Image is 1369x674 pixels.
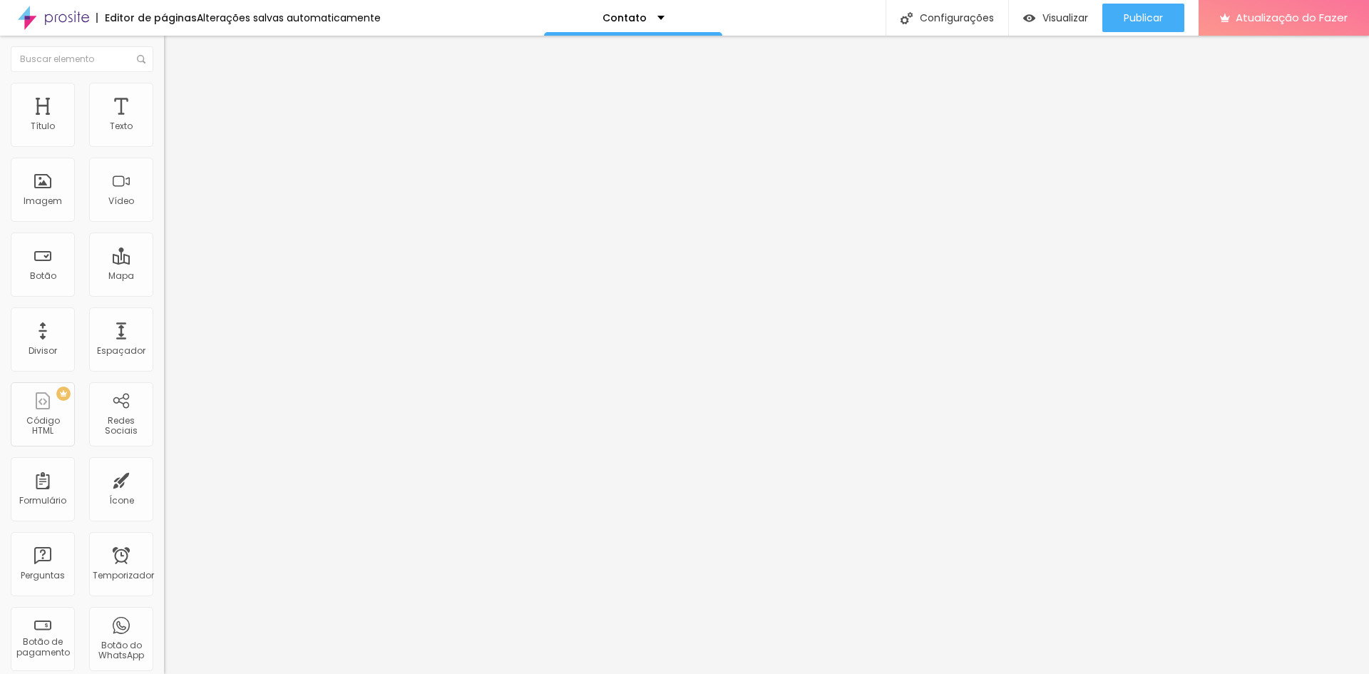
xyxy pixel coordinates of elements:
[105,11,197,25] font: Editor de páginas
[29,344,57,357] font: Divisor
[108,195,134,207] font: Vídeo
[30,270,56,282] font: Botão
[108,270,134,282] font: Mapa
[19,494,66,506] font: Formulário
[1023,12,1035,24] img: view-1.svg
[110,120,133,132] font: Texto
[109,494,134,506] font: Ícone
[11,46,153,72] input: Buscar elemento
[98,639,144,661] font: Botão do WhatsApp
[1042,11,1088,25] font: Visualizar
[93,569,154,581] font: Temporizador
[1236,10,1348,25] font: Atualização do Fazer
[97,344,145,357] font: Espaçador
[137,55,145,63] img: Ícone
[920,11,994,25] font: Configurações
[31,120,55,132] font: Título
[197,11,381,25] font: Alterações salvas automaticamente
[901,12,913,24] img: Ícone
[1124,11,1163,25] font: Publicar
[603,11,647,25] font: Contato
[26,414,60,436] font: Código HTML
[1102,4,1184,32] button: Publicar
[105,414,138,436] font: Redes Sociais
[24,195,62,207] font: Imagem
[21,569,65,581] font: Perguntas
[16,635,70,658] font: Botão de pagamento
[1009,4,1102,32] button: Visualizar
